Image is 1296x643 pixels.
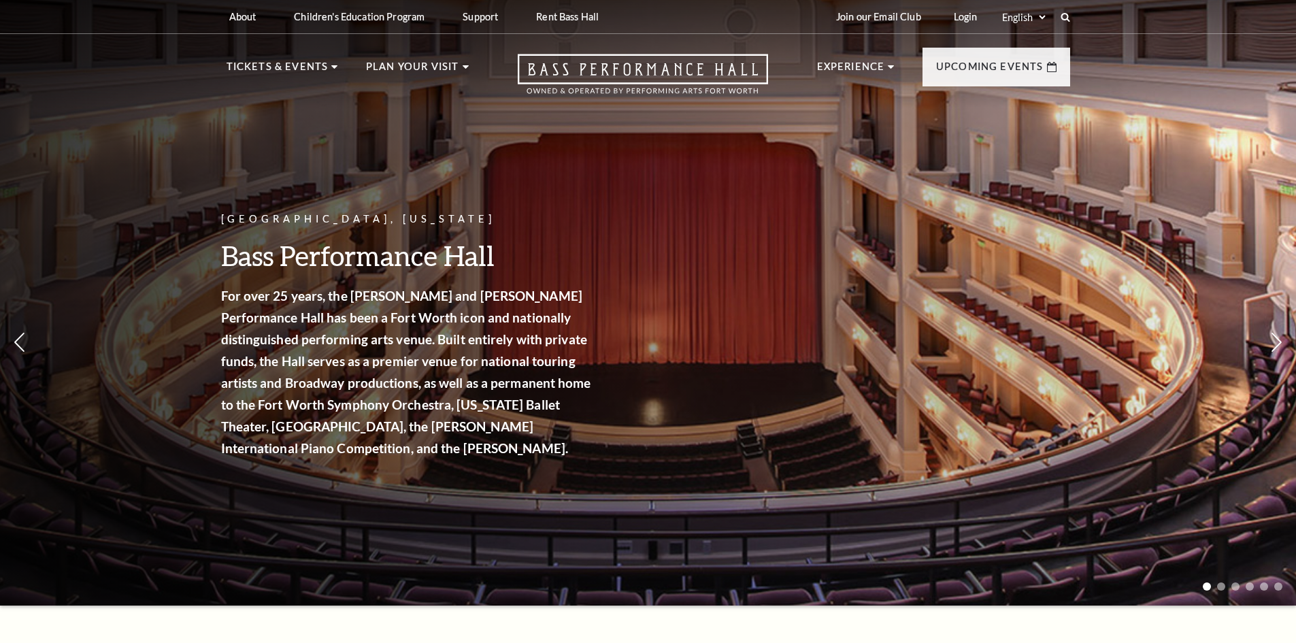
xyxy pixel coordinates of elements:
[999,11,1048,24] select: Select:
[463,11,498,22] p: Support
[221,211,595,228] p: [GEOGRAPHIC_DATA], [US_STATE]
[366,59,459,83] p: Plan Your Visit
[229,11,256,22] p: About
[221,288,591,456] strong: For over 25 years, the [PERSON_NAME] and [PERSON_NAME] Performance Hall has been a Fort Worth ico...
[227,59,329,83] p: Tickets & Events
[936,59,1044,83] p: Upcoming Events
[294,11,425,22] p: Children's Education Program
[536,11,599,22] p: Rent Bass Hall
[817,59,885,83] p: Experience
[221,238,595,273] h3: Bass Performance Hall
